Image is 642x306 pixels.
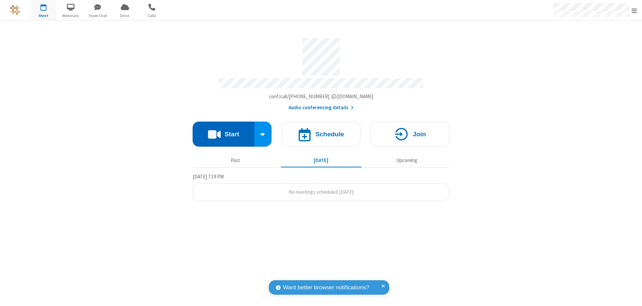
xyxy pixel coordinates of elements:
[282,122,360,147] button: Schedule
[269,93,373,101] button: Copy my meeting room linkCopy my meeting room link
[193,173,224,180] span: [DATE] 7:19 PM
[193,173,449,201] section: Today's Meetings
[281,154,361,167] button: [DATE]
[269,93,373,100] span: Copy my meeting room link
[195,154,276,167] button: Past
[112,13,137,19] span: Drive
[139,13,165,19] span: Calls
[283,283,369,292] span: Want better browser notifications?
[224,131,239,137] h4: Start
[193,33,449,112] section: Account details
[85,13,110,19] span: Team Chat
[254,122,272,147] div: Start conference options
[10,5,20,15] img: QA Selenium DO NOT DELETE OR CHANGE
[193,122,254,147] button: Start
[289,104,354,112] button: Audio conferencing details
[366,154,447,167] button: Upcoming
[370,122,449,147] button: Join
[289,189,353,195] span: No meetings scheduled [DATE]
[31,13,56,19] span: Meet
[413,131,426,137] h4: Join
[58,13,83,19] span: Webinars
[315,131,344,137] h4: Schedule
